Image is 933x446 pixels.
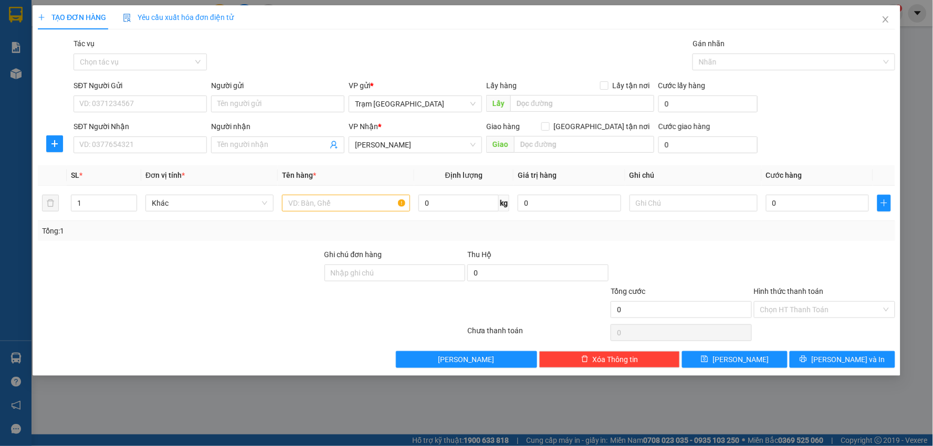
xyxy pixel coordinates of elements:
[515,136,655,153] input: Dọc đường
[609,80,654,91] span: Lấy tận nơi
[123,13,234,22] span: Yêu cầu xuất hóa đơn điện tử
[467,250,491,259] span: Thu Hộ
[349,122,379,131] span: VP Nhận
[211,80,344,91] div: Người gửi
[581,355,589,364] span: delete
[882,15,890,24] span: close
[466,325,610,343] div: Chưa thanh toán
[878,199,890,207] span: plus
[487,81,517,90] span: Lấy hàng
[71,171,79,179] span: SL
[74,121,207,132] div: SĐT Người Nhận
[355,96,476,112] span: Trạm Sài Gòn
[550,121,654,132] span: [GEOGRAPHIC_DATA] tận nơi
[539,351,680,368] button: deleteXóa Thông tin
[487,95,511,112] span: Lấy
[42,195,59,211] button: delete
[625,165,762,186] th: Ghi chú
[790,351,895,368] button: printer[PERSON_NAME] và In
[812,354,885,365] span: [PERSON_NAME] và In
[518,195,621,211] input: 0
[349,80,483,91] div: VP gửi
[123,14,131,22] img: icon
[282,171,316,179] span: Tên hàng
[518,171,557,179] span: Giá trị hàng
[871,5,900,35] button: Close
[658,136,758,153] input: Cước giao hàng
[683,351,788,368] button: save[PERSON_NAME]
[511,95,655,112] input: Dọc đường
[47,140,62,148] span: plus
[630,195,758,211] input: Ghi Chú
[145,171,185,179] span: Đơn vị tính
[211,121,344,132] div: Người nhận
[701,355,708,364] span: save
[282,195,410,211] input: VD: Bàn, Ghế
[74,39,95,48] label: Tác vụ
[438,354,495,365] span: [PERSON_NAME]
[877,195,890,211] button: plus
[355,137,476,153] span: Phan Thiết
[800,355,808,364] span: printer
[658,95,758,112] input: Cước lấy hàng
[38,13,106,22] span: TẠO ĐƠN HÀNG
[38,14,45,21] span: plus
[445,171,483,179] span: Định lượng
[611,287,645,295] span: Tổng cước
[487,122,520,131] span: Giao hàng
[330,141,339,149] span: user-add
[693,39,725,48] label: Gán nhãn
[324,250,382,259] label: Ghi chú đơn hàng
[46,135,63,152] button: plus
[152,195,267,211] span: Khác
[754,287,824,295] label: Hình thức thanh toán
[593,354,638,365] span: Xóa Thông tin
[499,195,509,211] span: kg
[712,354,769,365] span: [PERSON_NAME]
[658,122,710,131] label: Cước giao hàng
[487,136,515,153] span: Giao
[74,80,207,91] div: SĐT Người Gửi
[324,264,466,281] input: Ghi chú đơn hàng
[396,351,537,368] button: [PERSON_NAME]
[658,81,706,90] label: Cước lấy hàng
[42,225,360,237] div: Tổng: 1
[766,171,802,179] span: Cước hàng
